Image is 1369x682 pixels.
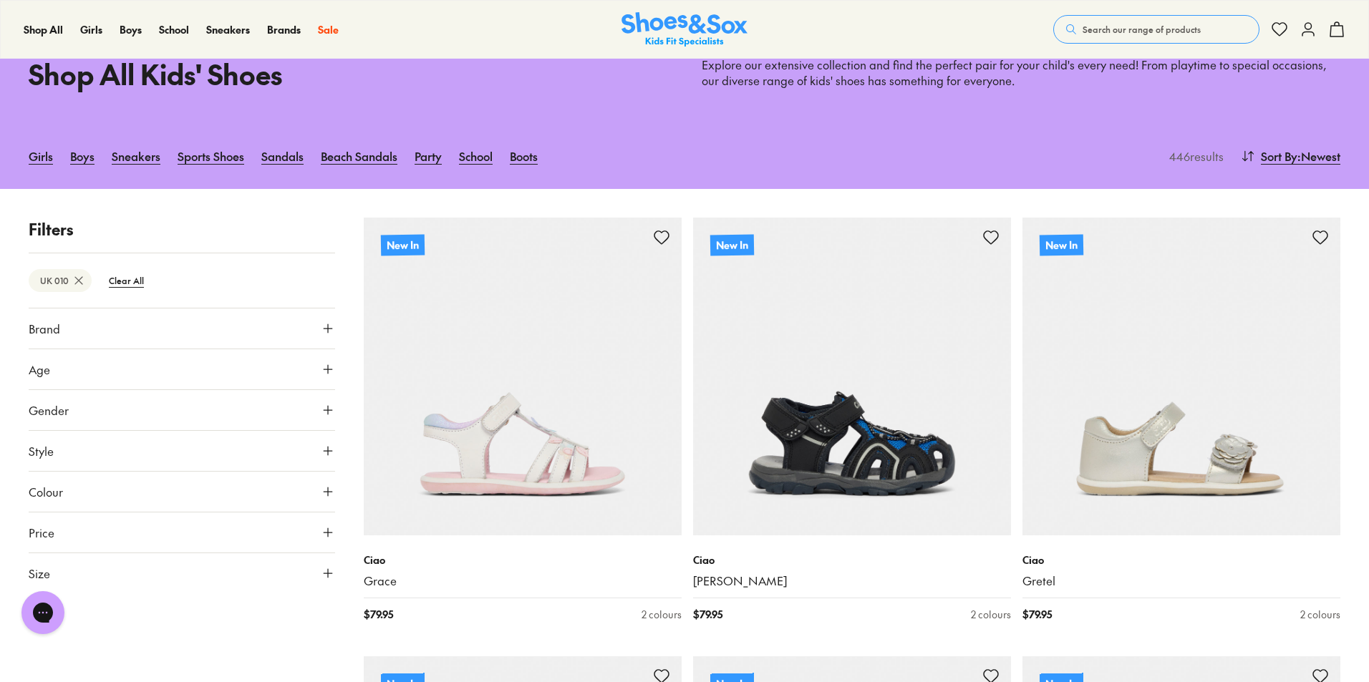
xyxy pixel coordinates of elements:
span: $ 79.95 [693,607,722,622]
span: : Newest [1297,147,1340,165]
a: Sneakers [112,140,160,172]
span: Price [29,524,54,541]
span: $ 79.95 [1022,607,1052,622]
button: Age [29,349,335,389]
p: Ciao [364,552,682,567]
iframe: Gorgias live chat messenger [14,586,72,639]
span: Gender [29,401,69,419]
span: Colour [29,483,63,500]
button: Style [29,431,335,471]
span: Style [29,442,54,459]
span: Brand [29,320,60,337]
btn: UK 010 [29,269,92,292]
h1: Shop All Kids' Shoes [29,54,667,94]
div: 2 colours [1300,607,1340,622]
p: Filters [29,218,335,241]
p: Ciao [693,552,1011,567]
a: [PERSON_NAME] [693,573,1011,589]
btn: Clear All [97,268,155,293]
a: Shoes & Sox [621,12,748,47]
a: Party [415,140,442,172]
button: Gender [29,390,335,430]
span: Sort By [1261,147,1297,165]
span: $ 79.95 [364,607,393,622]
span: Size [29,565,50,582]
a: Boots [510,140,538,172]
a: Sandals [261,140,304,172]
a: New In [364,218,682,535]
a: Sneakers [206,22,250,37]
a: Girls [80,22,102,37]
a: New In [1022,218,1340,535]
p: Ciao [1022,552,1340,567]
a: Boys [120,22,142,37]
img: SNS_Logo_Responsive.svg [621,12,748,47]
a: Grace [364,573,682,589]
a: Shop All [24,22,63,37]
button: Sort By:Newest [1241,140,1340,172]
p: 446 results [1164,147,1224,165]
p: New In [381,234,425,255]
a: Sports Shoes [178,140,244,172]
div: 2 colours [971,607,1011,622]
a: Gretel [1022,573,1340,589]
a: Brands [267,22,301,37]
p: New In [1040,234,1083,255]
span: Search our range of products [1083,23,1201,36]
a: Girls [29,140,53,172]
button: Brand [29,308,335,349]
button: Price [29,512,335,552]
a: Boys [70,140,95,172]
a: Sale [318,22,339,37]
button: Colour [29,472,335,512]
a: New In [693,218,1011,535]
button: Search our range of products [1053,15,1259,44]
a: School [159,22,189,37]
a: Beach Sandals [321,140,397,172]
div: 2 colours [642,607,682,622]
p: Explore our extensive collection and find the perfect pair for your child's every need! From play... [702,57,1340,89]
a: School [459,140,493,172]
p: New In [710,234,754,255]
span: Age [29,361,50,378]
button: Size [29,553,335,593]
